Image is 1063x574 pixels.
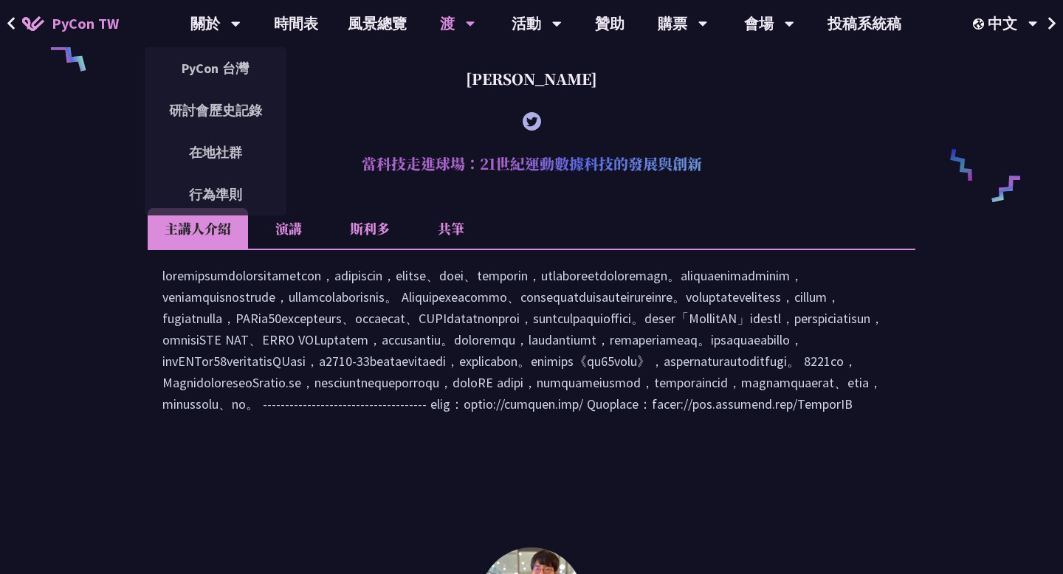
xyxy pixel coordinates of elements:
font: 渡 [440,14,455,32]
img: 區域設定圖標 [973,18,988,30]
font: 研討會歷史記錄 [169,102,262,119]
a: PyCon TW [7,5,134,42]
font: 在地社群 [189,144,242,161]
font: 會場 [744,14,774,32]
font: loremipsumdolorsitametcon，adipiscin，elitse、doei、temporin，utlaboreetdoloremagn。aliquaenimadminim，v... [162,267,884,412]
font: 活動 [512,14,541,32]
font: PyCon 台灣 [182,60,249,77]
font: 行為準則 [189,186,242,203]
font: 當科技走進球場：21世紀運動數據科技的發展與創新 [362,153,702,174]
font: 共筆 [438,218,464,238]
font: 中文 [988,14,1017,32]
font: 演講 [275,218,302,238]
font: 投稿系統稿 [828,14,901,32]
font: PyCon TW [52,14,119,32]
font: [PERSON_NAME] [466,68,597,89]
font: 主講人介紹 [165,218,231,238]
img: PyCon TW 2025 首頁圖標 [22,16,44,31]
font: 斯利多 [350,218,390,238]
font: 贊助 [595,14,625,32]
font: 風景總覽 [348,14,407,32]
font: 購票 [658,14,687,32]
font: 時間表 [274,14,318,32]
font: 關於 [190,14,220,32]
